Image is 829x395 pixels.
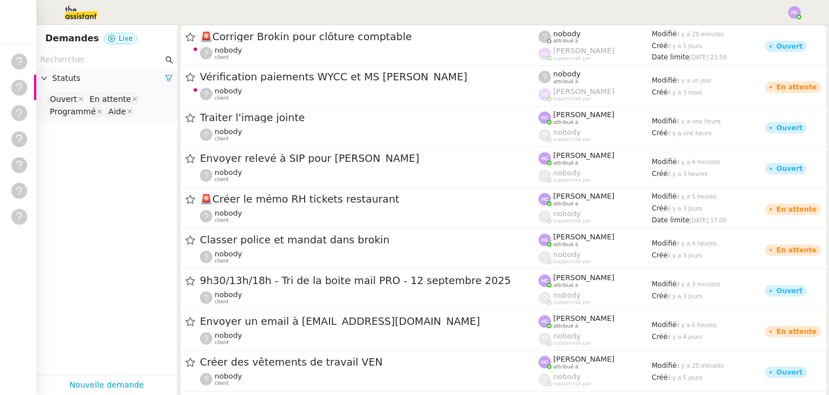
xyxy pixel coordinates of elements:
[45,31,99,46] nz-page-header-title: Demandes
[200,372,539,387] app-user-detailed-label: client
[539,291,652,306] app-user-label: suppervisé par
[652,170,668,178] span: Créé
[108,106,126,117] div: Aide
[553,87,614,96] span: [PERSON_NAME]
[668,130,712,136] span: il y a une heure
[652,158,677,166] span: Modifié
[539,315,551,328] img: svg
[50,94,77,104] div: Ouvert
[200,32,539,42] span: Corriger Brokin pour clôture comptable
[652,216,689,224] span: Date limite
[776,43,802,50] div: Ouvert
[539,273,652,288] app-user-label: attribué à
[553,151,614,160] span: [PERSON_NAME]
[677,281,720,287] span: il y a 3 minutes
[539,128,652,143] app-user-label: suppervisé par
[553,79,578,85] span: attribué à
[47,106,104,117] nz-select-item: Programmé
[200,193,212,205] span: 🚨
[553,323,578,329] span: attribué à
[539,209,652,224] app-user-label: suppervisé par
[215,168,242,177] span: nobody
[200,46,539,61] app-user-detailed-label: client
[200,290,539,305] app-user-detailed-label: client
[677,78,712,84] span: il y a un jour
[215,250,242,258] span: nobody
[215,340,229,346] span: client
[553,201,578,207] span: attribué à
[668,375,702,381] span: il y a 5 jours
[553,169,580,177] span: nobody
[553,250,580,259] span: nobody
[200,194,539,204] span: Créer le mémo RH tickets restaurant
[215,177,229,183] span: client
[553,119,578,126] span: attribué à
[215,372,242,380] span: nobody
[776,247,817,254] div: En attente
[539,151,652,166] app-user-label: attribué à
[539,233,652,247] app-user-label: attribué à
[200,31,212,42] span: 🚨
[553,110,614,119] span: [PERSON_NAME]
[553,177,591,183] span: suppervisé par
[776,84,817,91] div: En attente
[668,205,702,212] span: il y a 3 jours
[200,113,539,123] span: Traiter l'image jointe
[553,136,591,143] span: suppervisé par
[215,331,242,340] span: nobody
[668,293,702,299] span: il y a 3 jours
[539,314,652,329] app-user-label: attribué à
[553,96,591,102] span: suppervisé par
[215,136,229,142] span: client
[652,53,689,61] span: Date limite
[539,332,652,346] app-user-label: suppervisé par
[539,355,652,370] app-user-label: attribué à
[776,165,802,172] div: Ouvert
[539,48,551,60] img: svg
[668,89,702,96] span: il y a 3 mois
[200,87,539,101] app-user-detailed-label: client
[668,171,708,177] span: il y a 3 heures
[652,321,677,329] span: Modifié
[689,217,727,224] span: [DATE] 17:00
[553,381,591,387] span: suppervisé par
[652,280,677,288] span: Modifié
[539,46,652,61] app-user-label: suppervisé par
[539,274,551,287] img: svg
[553,364,578,370] span: attribué à
[776,287,802,294] div: Ouvert
[553,355,614,363] span: [PERSON_NAME]
[200,357,539,367] span: Créer des vêtements de travail VEN
[553,282,578,289] span: attribué à
[652,88,668,96] span: Créé
[677,363,724,369] span: il y a 25 minutes
[215,258,229,264] span: client
[215,46,242,54] span: nobody
[200,331,539,346] app-user-detailed-label: client
[677,118,721,124] span: il y a une heure
[652,117,677,125] span: Modifié
[215,217,229,224] span: client
[52,72,165,85] span: Statuts
[200,168,539,183] app-user-detailed-label: client
[668,252,702,259] span: il y a 3 jours
[539,234,551,246] img: svg
[553,192,614,200] span: [PERSON_NAME]
[539,192,652,207] app-user-label: attribué à
[677,194,717,200] span: il y a 5 heures
[652,30,677,38] span: Modifié
[215,95,229,101] span: client
[36,67,177,89] div: Statuts
[652,362,677,370] span: Modifié
[200,276,539,286] span: 9h30/13h/18h - Tri de la boite mail PRO - 12 septembre 2025
[652,251,668,259] span: Créé
[652,239,677,247] span: Modifié
[553,340,591,346] span: suppervisé par
[652,42,668,50] span: Créé
[200,235,539,245] span: Classer police et mandat dans brokin
[788,6,801,19] img: svg
[539,193,551,205] img: svg
[553,70,580,78] span: nobody
[553,273,614,282] span: [PERSON_NAME]
[200,316,539,327] span: Envoyer un email à [EMAIL_ADDRESS][DOMAIN_NAME]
